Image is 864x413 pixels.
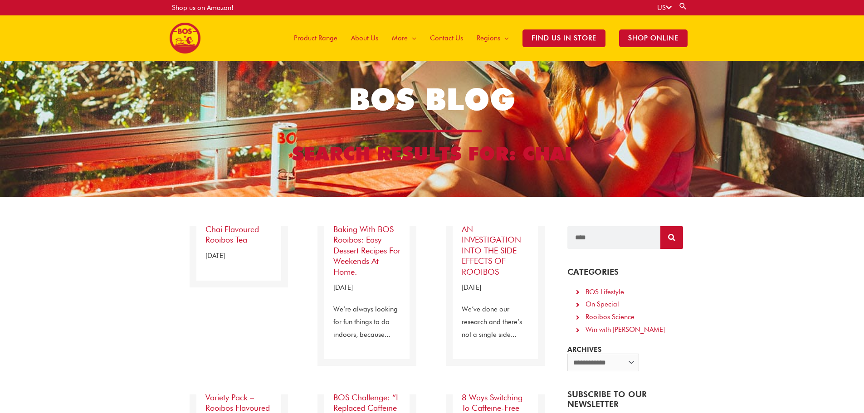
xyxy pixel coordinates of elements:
[657,4,672,12] a: US
[462,303,529,341] div: We’ve done our research and there’s not a single side...
[586,298,619,311] div: On Special
[612,15,694,61] a: SHOP ONLINE
[344,15,385,61] a: About Us
[385,15,423,61] a: More
[567,345,683,354] h5: ARCHIVES
[516,15,612,61] a: Find Us in Store
[430,24,463,52] span: Contact Us
[205,252,225,260] span: [DATE]
[477,24,500,52] span: Regions
[170,23,200,53] img: BOS United States
[567,389,683,409] h4: SUBSCRIBE TO OUR NEWSLETTER
[574,286,676,299] a: BOS Lifestyle
[333,283,353,292] span: [DATE]
[586,311,635,324] div: Rooibos Science
[280,15,694,61] nav: Site Navigation
[522,29,605,47] span: Find Us in Store
[351,24,378,52] span: About Us
[333,224,400,277] a: Baking with BOS Rooibos: Easy Dessert Recipes for weekends at home.
[586,324,665,336] div: Win with [PERSON_NAME]
[287,15,344,61] a: Product Range
[183,78,681,121] h1: BOS BLOG
[619,29,688,47] span: SHOP ONLINE
[462,224,521,277] a: AN INVESTIGATION INTO THE SIDE EFFECTS OF ROOIBOS
[333,303,400,341] div: We’re always looking for fun things to do indoors, because...
[392,24,408,52] span: More
[586,286,624,299] div: BOS Lifestyle
[567,267,683,277] h4: CATEGORIES
[205,224,259,244] a: Chai Flavoured Rooibos Tea
[462,283,481,292] span: [DATE]
[574,311,676,324] a: Rooibos Science
[183,141,681,166] h2: Search Results for: chai
[574,324,676,336] a: Win with [PERSON_NAME]
[574,298,676,311] a: On Special
[294,24,337,52] span: Product Range
[423,15,470,61] a: Contact Us
[660,226,683,249] button: Search
[470,15,516,61] a: Regions
[679,2,688,10] a: Search button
